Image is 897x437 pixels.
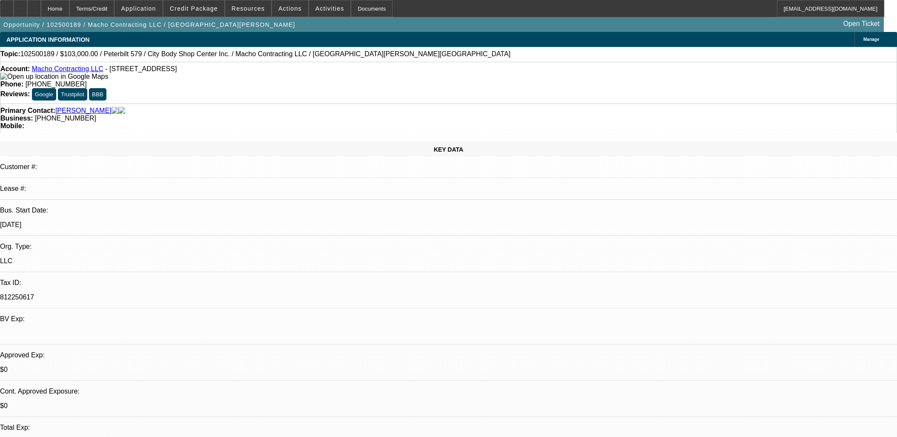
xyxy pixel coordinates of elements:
span: - [STREET_ADDRESS] [105,65,177,72]
strong: Mobile: [0,122,24,129]
button: Actions [272,0,308,17]
strong: Phone: [0,80,23,88]
button: Google [32,88,56,101]
span: 102500189 / $103,000.00 / Peterbilt 579 / City Body Shop Center Inc. / Macho Contracting LLC / [G... [20,50,510,58]
span: [PHONE_NUMBER] [35,115,96,122]
button: Credit Package [163,0,224,17]
span: Activities [315,5,344,12]
span: Actions [278,5,302,12]
span: KEY DATA [434,146,463,153]
strong: Reviews: [0,90,30,98]
span: Manage [863,37,879,42]
img: facebook-icon.png [112,107,118,115]
span: Opportunity / 102500189 / Macho Contracting LLC / [GEOGRAPHIC_DATA][PERSON_NAME] [3,21,295,28]
span: [PHONE_NUMBER] [26,80,87,88]
img: Open up location in Google Maps [0,73,108,80]
a: Open Ticket [840,17,883,31]
span: Credit Package [170,5,218,12]
button: BBB [89,88,106,101]
span: APPLICATION INFORMATION [6,36,89,43]
strong: Business: [0,115,33,122]
strong: Account: [0,65,30,72]
a: View Google Maps [0,73,108,80]
a: [PERSON_NAME] [55,107,112,115]
button: Resources [225,0,271,17]
span: Application [121,5,156,12]
a: Macho Contracting LLC [32,65,103,72]
strong: Primary Contact: [0,107,55,115]
span: Resources [232,5,265,12]
button: Application [115,0,162,17]
button: Trustpilot [58,88,87,101]
button: Activities [309,0,351,17]
img: linkedin-icon.png [118,107,125,115]
strong: Topic: [0,50,20,58]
